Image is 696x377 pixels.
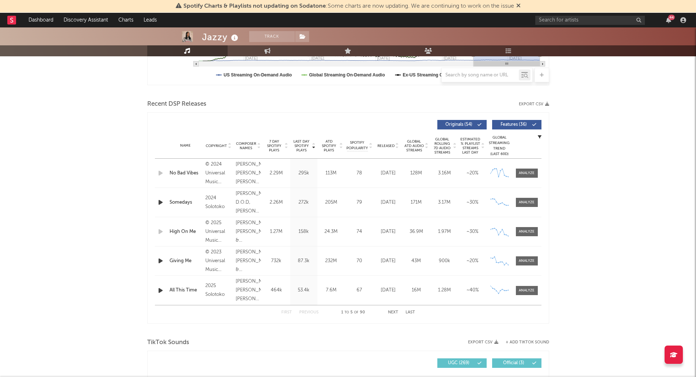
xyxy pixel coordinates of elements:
a: Dashboard [23,13,58,27]
span: 7 Day Spotify Plays [265,139,284,152]
a: Discovery Assistant [58,13,113,27]
div: 36.9M [404,228,429,235]
div: Jazzy [202,31,240,43]
button: First [281,310,292,314]
div: 2.26M [265,199,288,206]
div: 205M [319,199,343,206]
div: Global Streaming Trend (Last 60D) [488,135,510,157]
button: 44 [666,17,671,23]
span: Originals ( 54 ) [442,122,476,127]
button: + Add TikTok Sound [498,340,549,344]
a: Somedays [170,199,202,206]
div: ~ 30 % [460,228,485,235]
span: Official ( 3 ) [497,361,530,365]
span: Dismiss [516,3,521,9]
span: Spotify Charts & Playlists not updating on Sodatone [183,3,326,9]
div: 295k [292,170,316,177]
button: UGC(269) [437,358,487,368]
button: + Add TikTok Sound [506,340,549,344]
div: 3.17M [432,199,457,206]
span: to [345,311,349,314]
a: Charts [113,13,138,27]
div: 16M [404,287,429,294]
div: 1.28M [432,287,457,294]
span: of [354,311,358,314]
div: 158k [292,228,316,235]
div: 44 [668,15,675,20]
span: Global Rolling 7D Audio Streams [432,137,452,155]
div: 1.27M [265,228,288,235]
span: TikTok Sounds [147,338,189,347]
div: [DATE] [376,257,400,265]
div: ~ 20 % [460,257,485,265]
div: 70 [347,257,372,265]
div: 7.6M [319,287,343,294]
div: [DATE] [376,170,400,177]
button: Next [388,310,398,314]
div: Name [170,143,202,148]
div: 67 [347,287,372,294]
div: 232M [319,257,343,265]
span: Global ATD Audio Streams [404,139,424,152]
div: [PERSON_NAME], [PERSON_NAME] & [PERSON_NAME] [236,219,261,245]
div: [PERSON_NAME], [PERSON_NAME], [PERSON_NAME], [PERSON_NAME], [PERSON_NAME] +2 others [236,160,261,186]
div: [DATE] [376,199,400,206]
span: : Some charts are now updating. We are continuing to work on the issue [183,3,514,9]
div: 732k [265,257,288,265]
div: [PERSON_NAME], [PERSON_NAME] & [PERSON_NAME] [236,248,261,274]
div: 74 [347,228,372,235]
span: Recent DSP Releases [147,100,206,109]
span: Estimated % Playlist Streams Last Day [460,137,480,155]
div: 87.3k [292,257,316,265]
div: ~ 20 % [460,170,485,177]
div: 113M [319,170,343,177]
button: Originals(54) [437,120,487,129]
div: [PERSON_NAME], [PERSON_NAME], [PERSON_NAME] & [PERSON_NAME] [236,277,261,304]
div: 78 [347,170,372,177]
span: Copyright [206,144,227,148]
button: Features(36) [492,120,541,129]
div: 43M [404,257,429,265]
a: All This Time [170,287,202,294]
a: High On Me [170,228,202,235]
input: Search by song name or URL [442,72,519,78]
div: 128M [404,170,429,177]
button: Export CSV [519,102,549,106]
span: UGC ( 269 ) [442,361,476,365]
div: 1 5 90 [333,308,373,317]
div: [PERSON_NAME], D.O.D, [PERSON_NAME] & [PERSON_NAME] [236,189,261,216]
div: 464k [265,287,288,294]
div: [DATE] [376,228,400,235]
div: 79 [347,199,372,206]
input: Search for artists [535,16,645,25]
button: Track [249,31,295,42]
div: ~ 30 % [460,199,485,206]
div: 1.97M [432,228,457,235]
span: Composer Names [236,142,256,150]
a: No Bad Vibes [170,170,202,177]
div: 171M [404,199,429,206]
div: © 2024 Universal Music Operations Limited [205,160,232,186]
div: 3.16M [432,170,457,177]
button: Export CSV [468,340,498,344]
div: © 2023 Universal Music Operations Limited [205,248,232,274]
div: [DATE] [376,287,400,294]
button: Previous [299,310,319,314]
button: Official(3) [492,358,541,368]
span: Features ( 36 ) [497,122,530,127]
div: 53.4k [292,287,316,294]
div: 2.29M [265,170,288,177]
span: Last Day Spotify Plays [292,139,311,152]
a: Giving Me [170,257,202,265]
div: 900k [432,257,457,265]
span: ATD Spotify Plays [319,139,339,152]
div: © 2025 Universal Music Operations Limited [205,219,232,245]
div: ~ 40 % [460,287,485,294]
div: 272k [292,199,316,206]
a: Leads [138,13,162,27]
span: Spotify Popularity [346,140,368,151]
